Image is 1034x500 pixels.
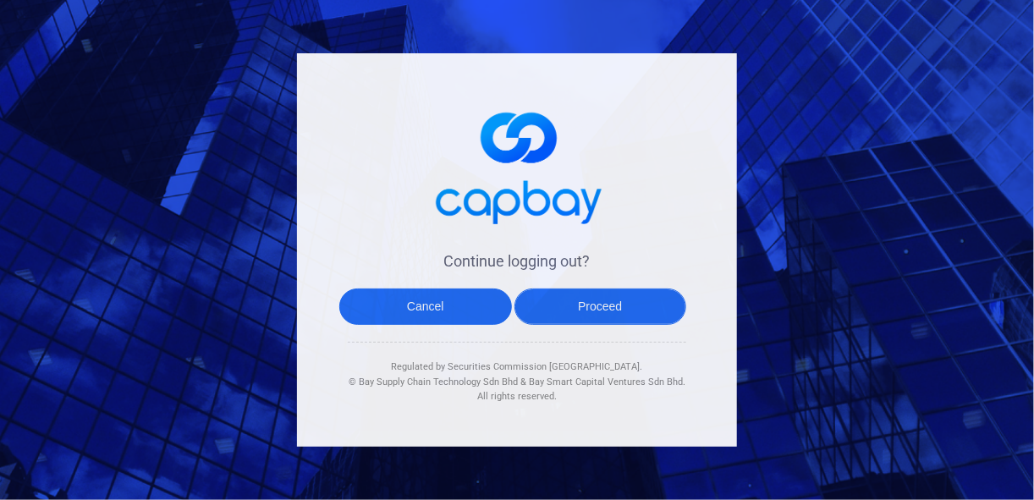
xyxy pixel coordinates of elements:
[349,376,518,387] span: © Bay Supply Chain Technology Sdn Bhd
[348,251,686,272] h4: Continue logging out?
[348,343,686,404] div: Regulated by Securities Commission [GEOGRAPHIC_DATA]. & All rights reserved.
[514,288,687,325] button: Proceed
[529,376,685,387] span: Bay Smart Capital Ventures Sdn Bhd.
[424,96,610,234] img: logo
[339,288,512,325] button: Cancel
